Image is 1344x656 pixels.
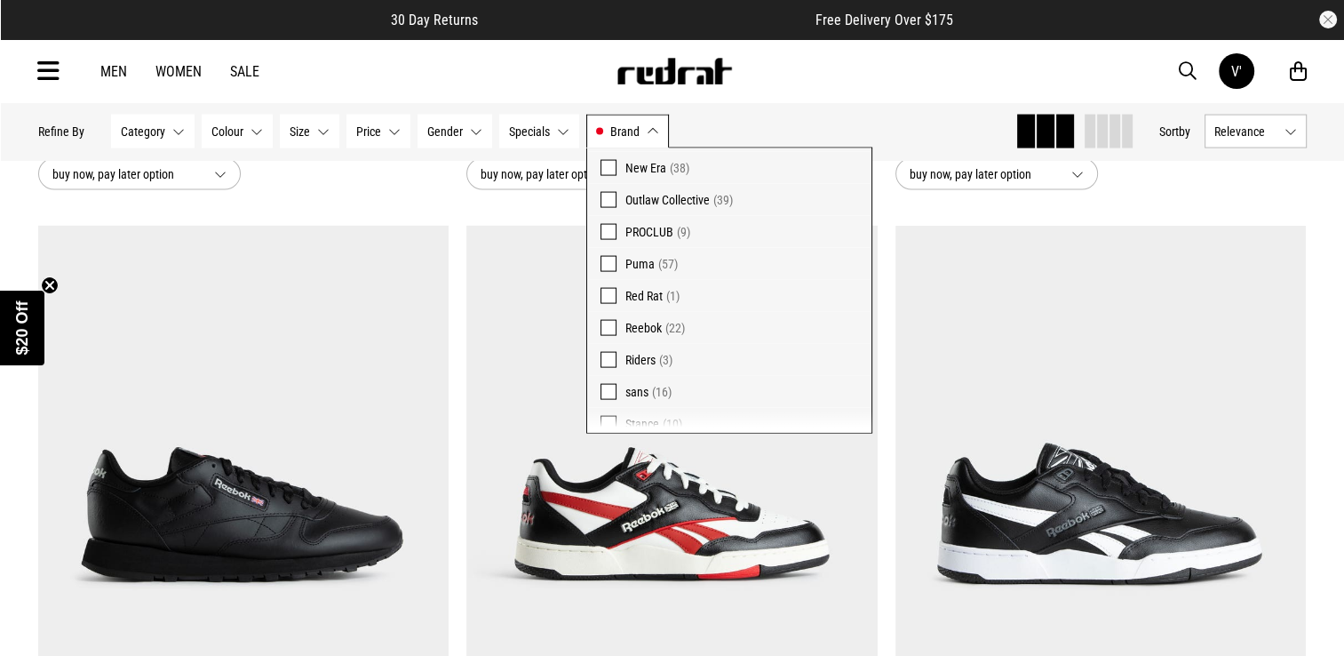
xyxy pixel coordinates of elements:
[665,321,685,335] span: (22)
[38,124,84,139] p: Refine By
[625,193,710,207] span: Outlaw Collective
[652,385,672,399] span: (16)
[1214,124,1277,139] span: Relevance
[13,300,31,355] span: $20 Off
[610,124,640,139] span: Brand
[230,63,259,80] a: Sale
[509,124,550,139] span: Specials
[280,115,339,148] button: Size
[427,124,463,139] span: Gender
[658,257,678,271] span: (57)
[625,257,655,271] span: Puma
[100,63,127,80] a: Men
[677,225,690,239] span: (9)
[659,353,672,367] span: (3)
[391,12,478,28] span: 30 Day Returns
[910,164,1057,185] span: buy now, pay later option
[1205,115,1307,148] button: Relevance
[346,115,410,148] button: Price
[625,225,673,239] span: PROCLUB
[466,158,669,190] button: buy now, pay later option
[666,289,680,303] span: (1)
[663,417,682,431] span: (10)
[815,12,953,28] span: Free Delivery Over $175
[41,276,59,294] button: Close teaser
[155,63,202,80] a: Women
[38,158,241,190] button: buy now, pay later option
[625,161,666,175] span: New Era
[418,115,492,148] button: Gender
[895,158,1098,190] button: buy now, pay later option
[713,193,733,207] span: (39)
[121,124,165,139] span: Category
[670,161,689,175] span: (38)
[625,289,663,303] span: Red Rat
[625,321,662,335] span: Reebok
[14,7,68,60] button: Open LiveChat chat widget
[1159,121,1190,142] button: Sortby
[356,124,381,139] span: Price
[290,124,310,139] span: Size
[1231,63,1242,80] div: V'
[52,164,200,185] span: buy now, pay later option
[481,164,628,185] span: buy now, pay later option
[202,115,273,148] button: Colour
[625,417,659,431] span: Stance
[586,148,872,434] div: Brand
[211,124,243,139] span: Colour
[499,115,579,148] button: Specials
[513,11,780,28] iframe: Customer reviews powered by Trustpilot
[625,353,656,367] span: Riders
[625,385,648,399] span: sans
[616,58,733,84] img: Redrat logo
[111,115,195,148] button: Category
[586,115,669,148] button: Brand
[1179,124,1190,139] span: by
